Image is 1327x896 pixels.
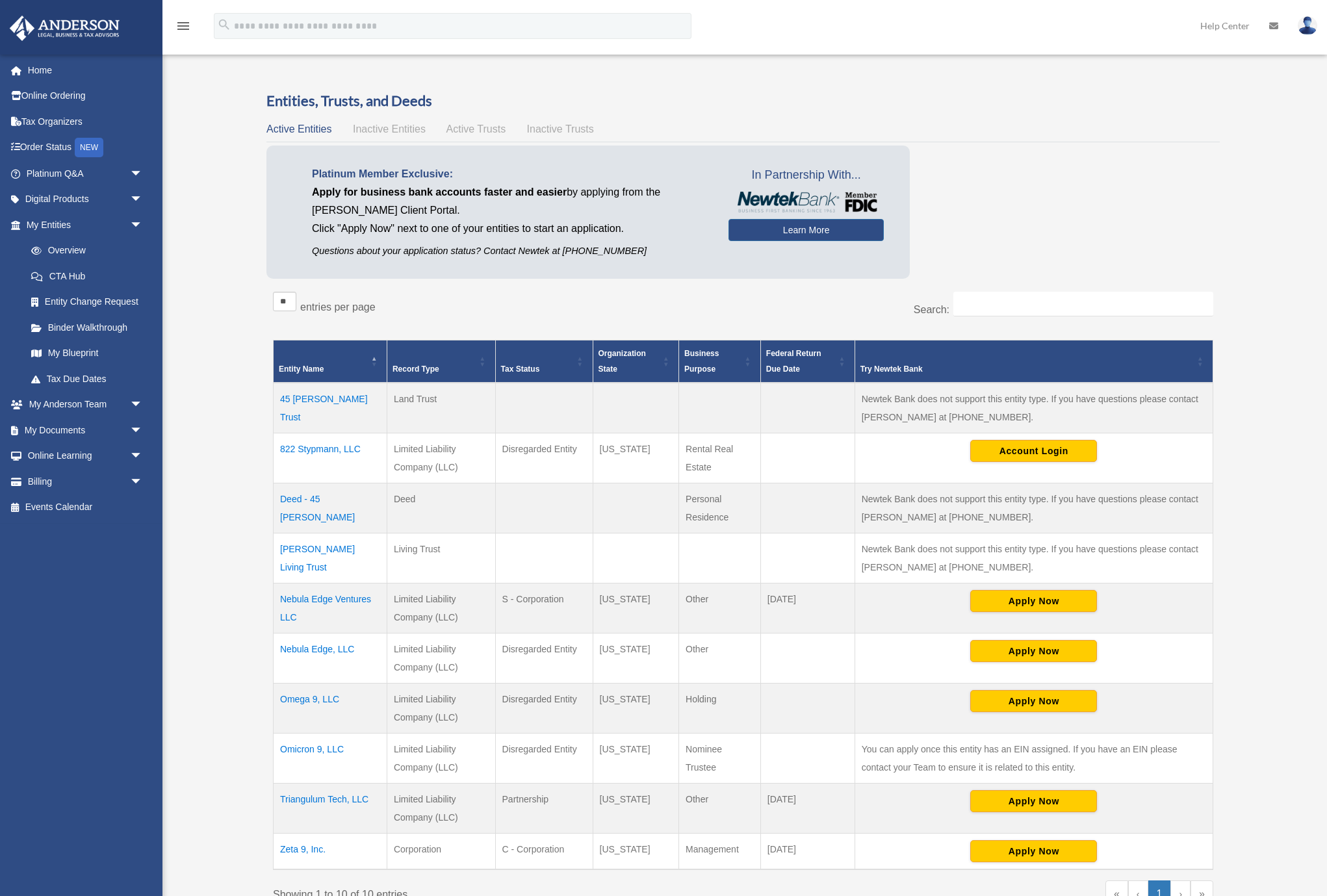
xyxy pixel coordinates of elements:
[274,633,387,683] td: Nebula Edge, LLC
[9,468,162,494] a: Billingarrow_drop_down
[527,123,594,134] span: Inactive Trusts
[274,533,387,583] td: [PERSON_NAME] Living Trust
[760,783,855,833] td: [DATE]
[175,23,191,34] a: menu
[766,349,821,374] span: Federal Return Due Date
[495,683,593,733] td: Disregarded Entity
[679,783,761,833] td: Other
[735,192,877,212] img: NewtekBankLogoSM.png
[9,186,162,212] a: Digital Productsarrow_drop_down
[18,263,156,289] a: CTA Hub
[353,123,426,134] span: Inactive Entities
[495,340,593,383] th: Tax Status: Activate to sort
[274,833,387,869] td: Zeta 9, Inc.
[593,833,679,869] td: [US_STATE]
[970,840,1097,862] button: Apply Now
[130,186,156,213] span: arrow_drop_down
[274,433,387,483] td: 822 Stypmann, LLC
[728,219,884,241] a: Learn More
[9,417,162,443] a: My Documentsarrow_drop_down
[9,494,162,520] a: Events Calendar
[679,633,761,683] td: Other
[593,783,679,833] td: [US_STATE]
[9,392,162,418] a: My Anderson Teamarrow_drop_down
[855,483,1213,533] td: Newtek Bank does not support this entity type. If you have questions please contact [PERSON_NAME]...
[387,383,495,433] td: Land Trust
[446,123,506,134] span: Active Trusts
[679,733,761,783] td: Nominee Trustee
[679,483,761,533] td: Personal Residence
[279,365,324,374] span: Entity Name
[728,165,884,186] span: In Partnership With...
[130,443,156,470] span: arrow_drop_down
[6,16,123,41] img: Anderson Advisors Platinum Portal
[760,833,855,869] td: [DATE]
[130,392,156,418] span: arrow_drop_down
[679,833,761,869] td: Management
[593,433,679,483] td: [US_STATE]
[9,443,162,469] a: Online Learningarrow_drop_down
[274,783,387,833] td: Triangulum Tech, LLC
[495,433,593,483] td: Disregarded Entity
[593,683,679,733] td: [US_STATE]
[684,349,719,374] span: Business Purpose
[387,783,495,833] td: Limited Liability Company (LLC)
[387,483,495,533] td: Deed
[9,212,156,238] a: My Entitiesarrow_drop_down
[679,340,761,383] th: Business Purpose: Activate to sort
[75,138,103,157] div: NEW
[274,483,387,533] td: Deed - 45 [PERSON_NAME]
[9,109,162,134] a: Tax Organizers
[312,165,709,183] p: Platinum Member Exclusive:
[18,238,149,264] a: Overview
[970,440,1097,462] button: Account Login
[860,361,1193,377] div: Try Newtek Bank
[495,633,593,683] td: Disregarded Entity
[855,340,1213,383] th: Try Newtek Bank : Activate to sort
[266,91,1220,111] h3: Entities, Trusts, and Deeds
[593,633,679,683] td: [US_STATE]
[387,340,495,383] th: Record Type: Activate to sort
[274,340,387,383] th: Entity Name: Activate to invert sorting
[312,220,709,238] p: Click "Apply Now" next to one of your entities to start an application.
[855,383,1213,433] td: Newtek Bank does not support this entity type. If you have questions please contact [PERSON_NAME]...
[130,417,156,444] span: arrow_drop_down
[495,833,593,869] td: C - Corporation
[970,690,1097,712] button: Apply Now
[130,160,156,187] span: arrow_drop_down
[760,583,855,633] td: [DATE]
[1298,16,1317,35] img: User Pic
[495,733,593,783] td: Disregarded Entity
[387,633,495,683] td: Limited Liability Company (LLC)
[312,243,709,259] p: Questions about your application status? Contact Newtek at [PHONE_NUMBER]
[300,301,376,313] label: entries per page
[130,212,156,238] span: arrow_drop_down
[18,340,156,366] a: My Blueprint
[9,134,162,161] a: Order StatusNEW
[593,340,679,383] th: Organization State: Activate to sort
[312,183,709,220] p: by applying from the [PERSON_NAME] Client Portal.
[387,683,495,733] td: Limited Liability Company (LLC)
[266,123,331,134] span: Active Entities
[970,590,1097,612] button: Apply Now
[18,314,156,340] a: Binder Walkthrough
[970,790,1097,812] button: Apply Now
[593,583,679,633] td: [US_STATE]
[274,583,387,633] td: Nebula Edge Ventures LLC
[274,733,387,783] td: Omicron 9, LLC
[970,444,1097,455] a: Account Login
[393,365,439,374] span: Record Type
[855,533,1213,583] td: Newtek Bank does not support this entity type. If you have questions please contact [PERSON_NAME]...
[18,289,156,315] a: Entity Change Request
[9,160,162,186] a: Platinum Q&Aarrow_drop_down
[175,18,191,34] i: menu
[914,304,949,315] label: Search:
[387,583,495,633] td: Limited Liability Company (LLC)
[312,186,567,198] span: Apply for business bank accounts faster and easier
[593,733,679,783] td: [US_STATE]
[679,583,761,633] td: Other
[9,83,162,109] a: Online Ordering
[274,683,387,733] td: Omega 9, LLC
[387,833,495,869] td: Corporation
